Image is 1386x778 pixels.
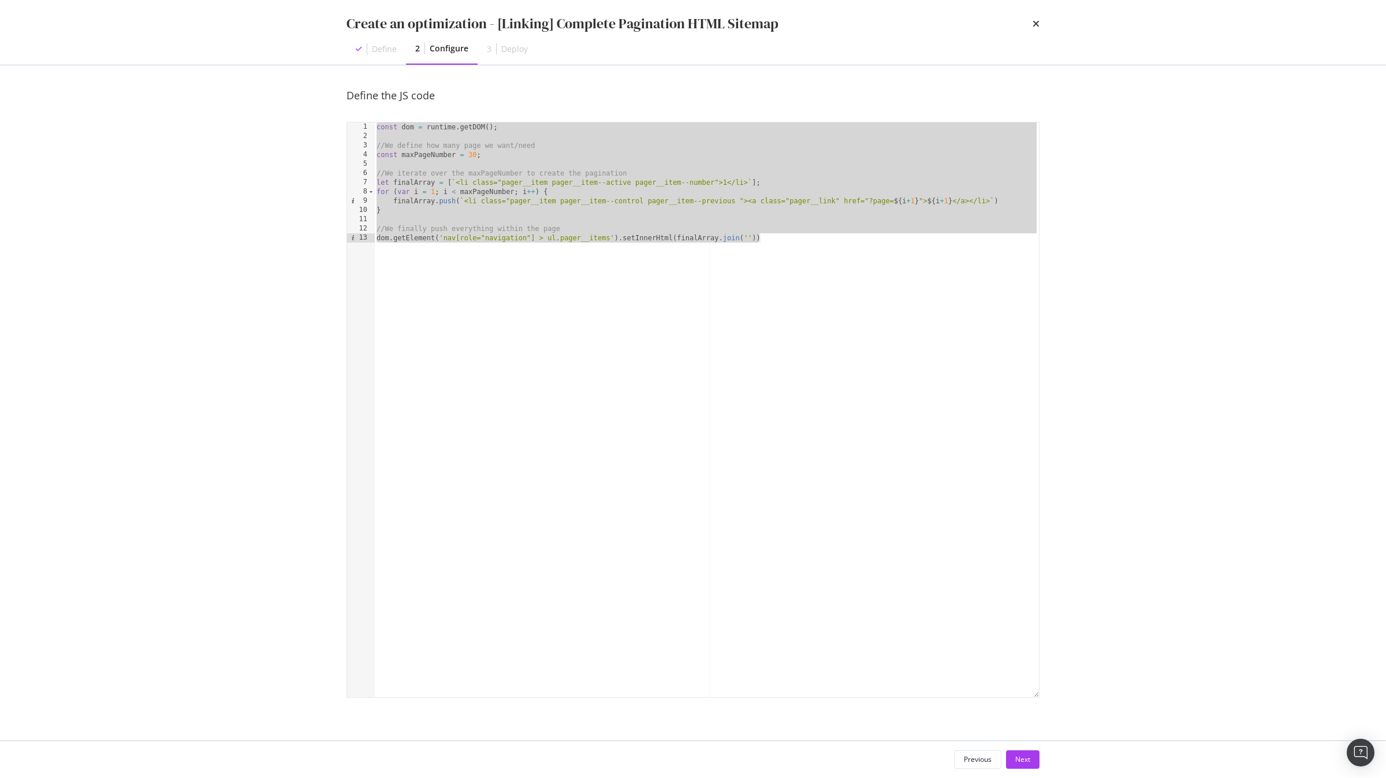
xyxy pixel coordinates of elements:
div: 2 [415,43,420,54]
div: 10 [347,206,375,215]
button: Next [1006,750,1039,769]
span: Toggle code folding, rows 8 through 10 [368,187,374,196]
div: 6 [347,169,375,178]
div: 8 [347,187,375,196]
button: Previous [954,750,1001,769]
div: 11 [347,215,375,224]
div: 3 [347,141,375,150]
div: 5 [347,159,375,169]
div: Configure [430,43,468,54]
div: 4 [347,150,375,159]
div: 9 [347,196,375,206]
div: Deploy [501,43,528,55]
div: 7 [347,178,375,187]
div: Define the JS code [346,88,1039,103]
div: Previous [964,754,992,764]
div: 1 [347,122,375,132]
div: 13 [347,233,375,243]
div: 12 [347,224,375,233]
div: Create an optimization - [Linking] Complete Pagination HTML Sitemap [346,14,778,33]
span: Info, read annotations row 9 [347,196,357,206]
span: Info, read annotations row 13 [347,233,357,243]
div: times [1033,14,1039,33]
div: 3 [487,43,491,55]
div: Next [1015,754,1030,764]
div: 2 [347,132,375,141]
div: Open Intercom Messenger [1347,739,1374,766]
div: Define [372,43,397,55]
